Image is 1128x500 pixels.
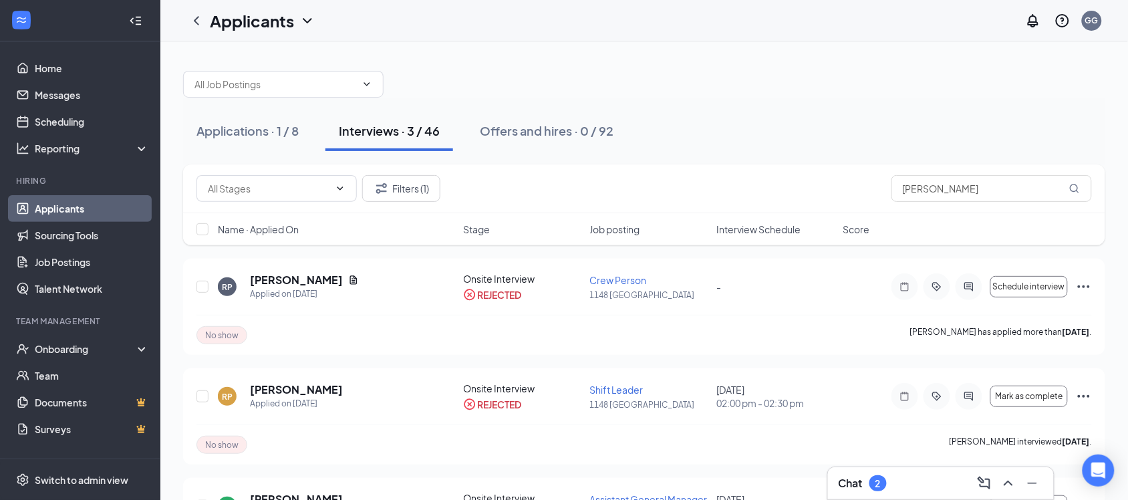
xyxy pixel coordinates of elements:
svg: Note [897,281,913,292]
svg: ActiveChat [961,391,977,402]
span: Schedule interview [993,282,1065,291]
div: [DATE] [716,383,835,410]
svg: MagnifyingGlass [1069,183,1080,194]
svg: ChevronDown [299,13,315,29]
p: 1148 [GEOGRAPHIC_DATA] [590,399,709,410]
button: Mark as complete [990,386,1068,407]
button: ComposeMessage [974,473,995,494]
svg: Collapse [129,14,142,27]
svg: ChevronUp [1000,475,1016,491]
svg: UserCheck [16,342,29,356]
h5: [PERSON_NAME] [250,273,343,287]
p: [PERSON_NAME] has applied more than . [910,326,1092,344]
a: Applicants [35,195,149,222]
svg: Document [348,275,359,285]
svg: Settings [16,473,29,487]
span: Shift Leader [590,384,644,396]
div: RP [222,281,233,293]
input: Search in interviews [891,175,1092,202]
div: GG [1085,15,1099,26]
svg: WorkstreamLogo [15,13,28,27]
svg: Analysis [16,142,29,155]
b: [DATE] [1063,327,1090,337]
svg: QuestionInfo [1054,13,1071,29]
span: No show [205,439,239,451]
div: Applications · 1 / 8 [196,122,299,139]
a: Messages [35,82,149,108]
a: Talent Network [35,275,149,302]
div: Onboarding [35,342,138,356]
div: REJECTED [477,288,521,301]
div: REJECTED [477,398,521,411]
div: Payroll [16,456,146,467]
a: Job Postings [35,249,149,275]
div: RP [222,391,233,402]
svg: CrossCircle [463,288,476,301]
span: No show [205,330,239,341]
svg: CrossCircle [463,398,476,411]
span: Job posting [590,223,640,236]
div: Open Intercom Messenger [1083,455,1115,487]
svg: ChevronLeft [188,13,204,29]
span: Crew Person [590,274,647,286]
button: ChevronUp [998,473,1019,494]
a: Home [35,55,149,82]
div: Switch to admin view [35,473,128,487]
button: Filter Filters (1) [362,175,440,202]
svg: ActiveTag [929,281,945,292]
span: Name · Applied On [218,223,299,236]
svg: Ellipses [1076,388,1092,404]
span: Mark as complete [996,392,1063,401]
span: 02:00 pm - 02:30 pm [716,396,835,410]
span: - [716,281,721,293]
svg: Ellipses [1076,279,1092,295]
div: Applied on [DATE] [250,397,343,410]
svg: ComposeMessage [976,475,992,491]
a: Sourcing Tools [35,222,149,249]
p: [PERSON_NAME] interviewed . [950,436,1092,454]
div: Reporting [35,142,150,155]
div: Team Management [16,316,146,327]
h1: Applicants [210,9,294,32]
span: Stage [463,223,490,236]
div: Interviews · 3 / 46 [339,122,440,139]
svg: Note [897,391,913,402]
svg: ChevronDown [362,79,372,90]
svg: ChevronDown [335,183,345,194]
svg: Minimize [1024,475,1040,491]
a: Team [35,362,149,389]
svg: ActiveTag [929,391,945,402]
div: Onsite Interview [463,272,582,285]
input: All Job Postings [194,77,356,92]
input: All Stages [208,181,329,196]
div: Applied on [DATE] [250,287,359,301]
svg: Notifications [1025,13,1041,29]
div: 2 [875,478,881,489]
div: Hiring [16,175,146,186]
span: Score [843,223,870,236]
button: Minimize [1022,473,1043,494]
a: Scheduling [35,108,149,135]
b: [DATE] [1063,436,1090,447]
a: DocumentsCrown [35,389,149,416]
svg: ActiveChat [961,281,977,292]
div: Onsite Interview [463,382,582,395]
a: SurveysCrown [35,416,149,443]
svg: Filter [374,180,390,197]
h5: [PERSON_NAME] [250,382,343,397]
button: Schedule interview [990,276,1068,297]
h3: Chat [839,476,863,491]
div: Offers and hires · 0 / 92 [480,122,613,139]
span: Interview Schedule [716,223,801,236]
p: 1148 [GEOGRAPHIC_DATA] [590,289,709,301]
